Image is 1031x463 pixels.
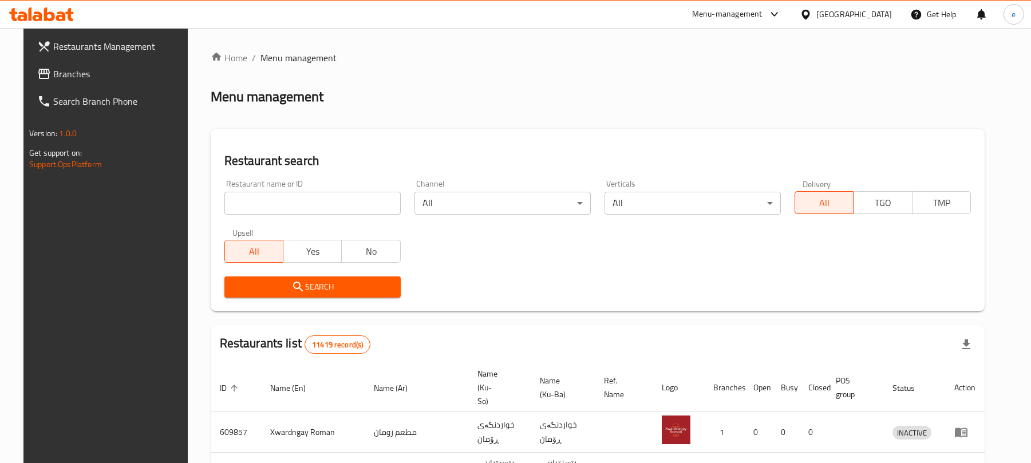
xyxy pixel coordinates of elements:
[800,195,849,211] span: All
[29,145,82,160] span: Get support on:
[816,8,892,21] div: [GEOGRAPHIC_DATA]
[252,51,256,65] li: /
[341,240,400,263] button: No
[744,412,772,453] td: 0
[270,381,321,395] span: Name (En)
[224,276,401,298] button: Search
[230,243,279,260] span: All
[288,243,337,260] span: Yes
[605,192,781,215] div: All
[283,240,342,263] button: Yes
[477,367,517,408] span: Name (Ku-So)
[604,374,639,401] span: Ref. Name
[836,374,870,401] span: POS group
[305,339,370,350] span: 11419 record(s)
[53,39,187,53] span: Restaurants Management
[261,412,365,453] td: Xwardngay Roman
[795,191,854,214] button: All
[953,331,980,358] div: Export file
[653,363,704,412] th: Logo
[305,335,370,354] div: Total records count
[799,412,827,453] td: 0
[1012,8,1016,21] span: e
[53,94,187,108] span: Search Branch Phone
[531,412,595,453] td: خواردنگەی ڕۆمان
[211,51,247,65] a: Home
[374,381,422,395] span: Name (Ar)
[744,363,772,412] th: Open
[945,363,985,412] th: Action
[260,51,337,65] span: Menu management
[692,7,763,21] div: Menu-management
[704,363,744,412] th: Branches
[799,363,827,412] th: Closed
[853,191,912,214] button: TGO
[954,425,975,439] div: Menu
[540,374,581,401] span: Name (Ku-Ba)
[28,88,196,115] a: Search Branch Phone
[704,412,744,453] td: 1
[224,240,283,263] button: All
[468,412,531,453] td: خواردنگەی ڕۆمان
[234,280,392,294] span: Search
[892,381,930,395] span: Status
[772,412,799,453] td: 0
[803,180,831,188] label: Delivery
[414,192,591,215] div: All
[28,33,196,60] a: Restaurants Management
[892,426,931,440] span: INACTIVE
[912,191,971,214] button: TMP
[220,335,371,354] h2: Restaurants list
[28,60,196,88] a: Branches
[892,426,931,440] div: INACTIVE
[917,195,966,211] span: TMP
[365,412,468,453] td: مطعم رومان
[224,152,971,169] h2: Restaurant search
[662,415,690,444] img: Xwardngay Roman
[220,381,242,395] span: ID
[29,157,102,172] a: Support.OpsPlatform
[59,126,77,141] span: 1.0.0
[772,363,799,412] th: Busy
[224,192,401,215] input: Search for restaurant name or ID..
[346,243,396,260] span: No
[211,88,323,106] h2: Menu management
[211,51,985,65] nav: breadcrumb
[232,228,254,236] label: Upsell
[53,67,187,81] span: Branches
[858,195,907,211] span: TGO
[211,412,261,453] td: 609857
[29,126,57,141] span: Version:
